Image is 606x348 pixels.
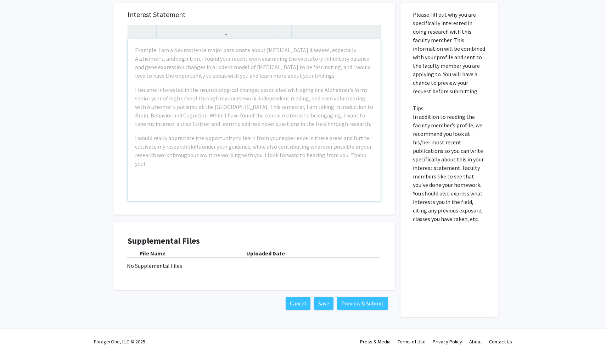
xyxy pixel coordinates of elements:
[135,46,374,80] p: Example: I am a Neuroscience major passionate about [MEDICAL_DATA] diseases, especially Alzheimer...
[360,338,391,345] a: Press & Media
[246,250,285,257] b: Uploaded Date
[433,338,462,345] a: Privacy Policy
[245,25,257,38] button: Ordered list
[216,25,228,38] button: Link
[130,25,142,38] button: Undo (Ctrl + Z)
[142,25,155,38] button: Redo (Ctrl + Y)
[489,338,512,345] a: Contact Us
[366,25,379,38] button: Fullscreen
[128,39,381,201] div: Note to users with screen readers: Please press Alt+0 or Option+0 to deactivate our accessibility...
[261,25,273,38] button: Remove format
[337,297,388,310] button: Preview & Submit
[413,10,486,223] p: Please fill out why you are specifically interested in doing research with this faculty member. T...
[314,297,333,310] button: Save
[135,85,374,128] p: I became interested in the neurobiological changes associated with aging and Alzheimer’s in my se...
[286,297,310,310] button: Cancel
[127,261,382,270] div: No Supplemental Files
[171,25,183,38] button: Emphasis (Ctrl + I)
[398,338,426,345] a: Terms of Use
[135,134,374,168] p: I would really appreciate the opportunity to learn from your experience in these areas and furthe...
[187,25,200,38] button: Superscript
[5,316,30,343] iframe: Chat
[140,250,165,257] b: File Name
[277,25,290,38] button: Insert horizontal rule
[158,25,171,38] button: Strong (Ctrl + B)
[232,25,245,38] button: Unordered list
[469,338,482,345] a: About
[200,25,212,38] button: Subscript
[128,10,381,19] h5: Interest Statement
[128,236,381,246] h4: Supplemental Files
